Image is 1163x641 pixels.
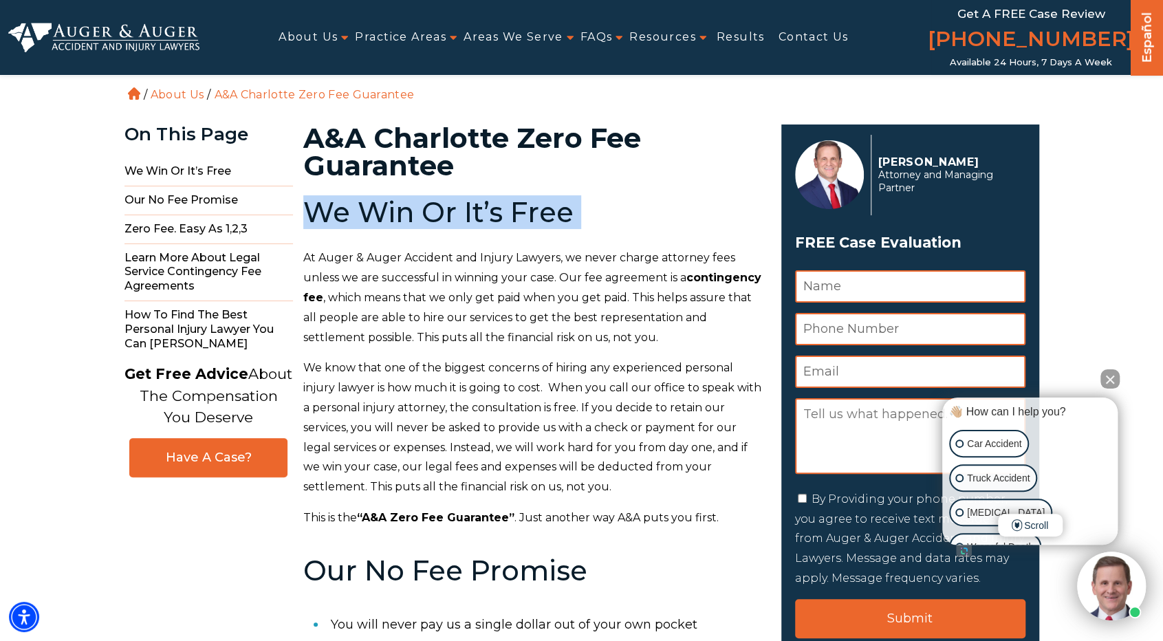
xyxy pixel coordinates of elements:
p: At Auger & Auger Accident and Injury Lawyers, we never charge attorney fees unless we are success... [303,248,765,347]
span: FREE Case Evaluation [795,230,1025,256]
a: Results [717,22,765,53]
span: How to Find the Best Personal Injury Lawyer You Can [PERSON_NAME] [124,301,293,358]
img: Auger & Auger Accident and Injury Lawyers Logo [8,23,199,52]
h1: A&A Charlotte Zero Fee Guarantee [303,124,765,180]
strong: Get Free Advice [124,365,248,382]
input: Name [795,270,1025,303]
span: Available 24 Hours, 7 Days a Week [950,57,1112,68]
div: Accessibility Menu [9,602,39,632]
input: Phone Number [795,313,1025,345]
a: Practice Areas [355,22,446,53]
p: [PERSON_NAME] [878,155,1018,169]
p: About The Compensation You Deserve [124,363,292,428]
a: Areas We Serve [464,22,563,53]
a: Open intaker chat [956,545,972,557]
a: Home [128,87,140,100]
span: Learn More about Legal Service Contingency Fee Agreements [124,244,293,301]
input: Email [795,356,1025,388]
img: Herbert Auger [795,140,864,209]
a: Contact Us [779,22,849,53]
a: [PHONE_NUMBER] [928,24,1134,57]
a: Have A Case? [129,438,287,477]
h2: We Win Or It’s Free [303,197,765,228]
h2: Our No Fee Promise [303,556,765,586]
p: We know that one of the biggest concerns of hiring any experienced personal injury lawyer is how ... [303,358,765,497]
strong: contingency fee [303,271,761,304]
label: By Providing your phone number, you agree to receive text messages from Auger & Auger Accident an... [795,492,1024,585]
p: Car Accident [967,435,1021,453]
span: Scroll [998,514,1063,536]
a: FAQs [580,22,613,53]
span: We Win Or It’s Free [124,157,293,186]
img: Intaker widget Avatar [1077,552,1146,620]
div: 👋🏼 How can I help you? [946,404,1114,420]
span: Zero Fee. Easy as 1,2,3 [124,215,293,244]
span: Our No Fee Promise [124,186,293,215]
div: On This Page [124,124,293,144]
a: About Us [279,22,338,53]
p: Wrongful Death [967,539,1034,556]
span: Have A Case? [144,450,273,466]
strong: “A&A Zero Fee Guarantee” [357,511,514,524]
p: [MEDICAL_DATA] [967,504,1045,521]
input: Submit [795,599,1025,638]
p: This is the . Just another way A&A puts you first. [303,508,765,528]
span: Get a FREE Case Review [957,7,1105,21]
p: Truck Accident [967,470,1030,487]
a: About Us [151,88,204,101]
li: A&A Charlotte Zero Fee Guarantee [211,88,418,101]
a: Resources [629,22,696,53]
span: Attorney and Managing Partner [878,169,1018,195]
button: Close Intaker Chat Widget [1100,369,1120,389]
